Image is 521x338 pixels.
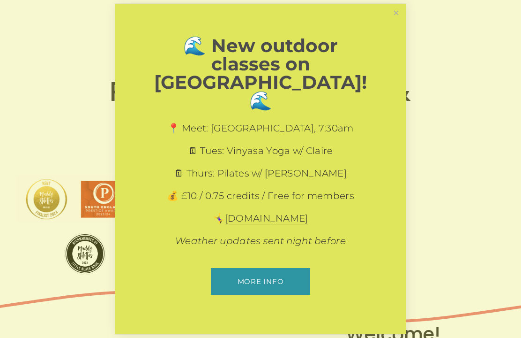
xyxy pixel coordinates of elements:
[225,213,308,224] a: [DOMAIN_NAME]
[148,144,373,157] p: 🗓 Tues: Vinyasa Yoga w/ Claire
[175,235,346,246] em: Weather updates sent night before
[211,268,310,295] a: More info
[148,37,373,110] h1: 🌊 New outdoor classes on [GEOGRAPHIC_DATA]! 🌊
[148,212,373,225] p: 🤸‍♀️
[388,5,404,22] a: Close
[148,122,373,135] p: 📍 Meet: [GEOGRAPHIC_DATA], 7:30am
[148,189,373,202] p: 💰 £10 / 0.75 credits / Free for members
[148,167,373,180] p: 🗓 Thurs: Pilates w/ [PERSON_NAME]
